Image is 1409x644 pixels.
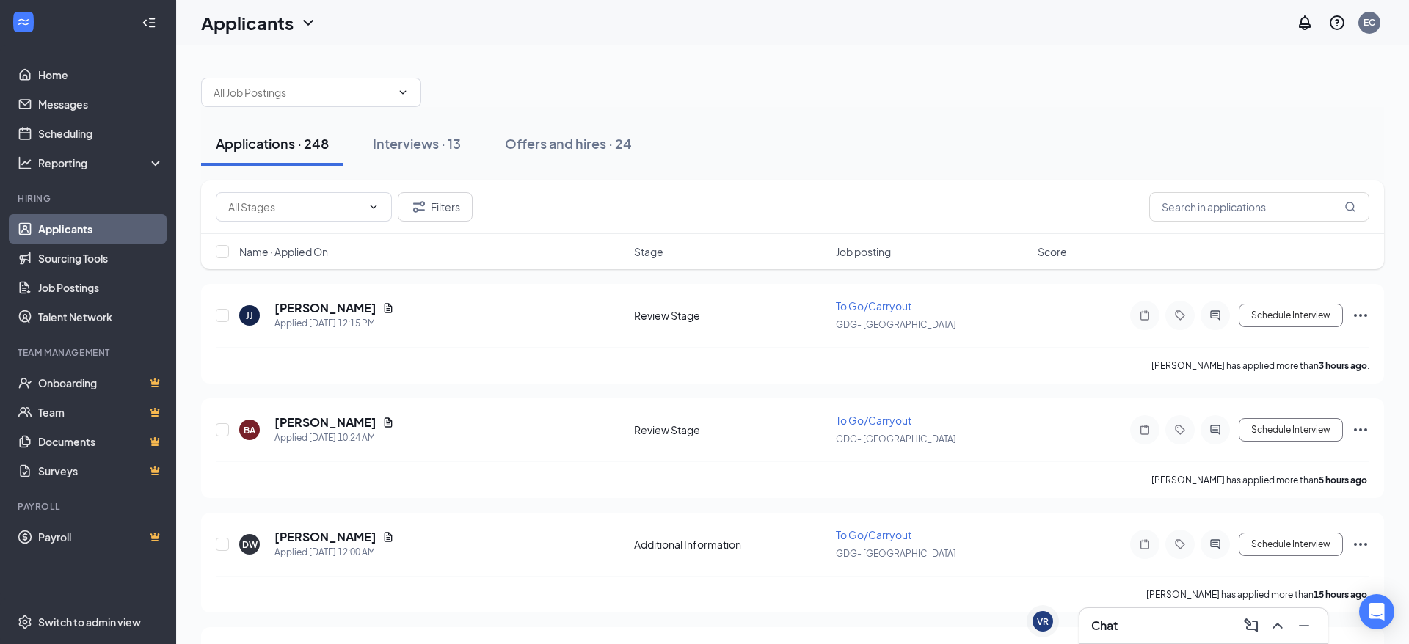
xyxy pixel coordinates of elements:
p: [PERSON_NAME] has applied more than . [1151,474,1369,486]
a: Job Postings [38,273,164,302]
h5: [PERSON_NAME] [274,529,376,545]
svg: ActiveChat [1206,310,1224,321]
span: Score [1038,244,1067,259]
svg: Ellipses [1352,421,1369,439]
div: Review Stage [634,308,827,323]
svg: Tag [1171,538,1189,550]
svg: MagnifyingGlass [1344,201,1356,213]
b: 3 hours ago [1319,360,1367,371]
div: Reporting [38,155,164,170]
div: Applications · 248 [216,134,329,153]
h3: Chat [1091,618,1118,634]
b: 5 hours ago [1319,475,1367,486]
button: Schedule Interview [1239,418,1343,442]
div: Additional Information [634,537,827,552]
div: Payroll [18,500,161,513]
svg: ActiveChat [1206,538,1224,550]
span: To Go/Carryout [836,528,911,541]
h1: Applicants [201,10,294,35]
button: ChevronUp [1266,614,1289,637]
svg: Note [1136,310,1154,321]
svg: ComposeMessage [1242,617,1260,634]
div: Interviews · 13 [373,134,461,153]
a: Messages [38,89,164,119]
div: VR [1037,615,1049,628]
div: Applied [DATE] 12:00 AM [274,545,394,560]
svg: Document [382,417,394,428]
a: Sourcing Tools [38,244,164,273]
svg: ActiveChat [1206,424,1224,436]
div: Applied [DATE] 12:15 PM [274,316,394,331]
span: Job posting [836,244,891,259]
svg: Note [1136,424,1154,436]
svg: Filter [410,198,428,216]
input: Search in applications [1149,192,1369,222]
svg: Minimize [1295,617,1313,634]
h5: [PERSON_NAME] [274,300,376,316]
svg: Document [382,531,394,543]
button: Schedule Interview [1239,304,1343,327]
svg: WorkstreamLogo [16,15,31,29]
svg: Ellipses [1352,307,1369,324]
a: TeamCrown [38,398,164,427]
svg: QuestionInfo [1328,14,1346,32]
a: Talent Network [38,302,164,332]
div: Applied [DATE] 10:24 AM [274,431,394,445]
svg: ChevronUp [1269,617,1286,634]
svg: Collapse [142,15,156,30]
svg: ChevronDown [397,87,409,98]
div: JJ [246,310,253,322]
svg: Ellipses [1352,535,1369,553]
a: Scheduling [38,119,164,148]
a: PayrollCrown [38,522,164,552]
span: Stage [634,244,663,259]
svg: ChevronDown [368,201,379,213]
svg: Tag [1171,310,1189,321]
div: Switch to admin view [38,615,141,629]
span: To Go/Carryout [836,414,911,427]
p: [PERSON_NAME] has applied more than . [1151,359,1369,372]
p: [PERSON_NAME] has applied more than . [1146,588,1369,601]
div: Hiring [18,192,161,205]
div: EC [1364,16,1375,29]
a: Home [38,60,164,89]
input: All Stages [228,199,362,215]
input: All Job Postings [214,84,391,100]
a: DocumentsCrown [38,427,164,456]
span: GDG- [GEOGRAPHIC_DATA] [836,319,956,330]
svg: Note [1136,538,1154,550]
div: Review Stage [634,422,827,437]
b: 15 hours ago [1314,589,1367,600]
svg: Settings [18,615,32,629]
a: Applicants [38,214,164,244]
span: GDG- [GEOGRAPHIC_DATA] [836,548,956,559]
div: BA [244,424,255,436]
svg: Document [382,302,394,314]
button: Filter Filters [398,192,473,222]
button: Minimize [1292,614,1316,637]
a: OnboardingCrown [38,368,164,398]
svg: ChevronDown [299,14,317,32]
div: Offers and hires · 24 [505,134,632,153]
div: Open Intercom Messenger [1359,594,1394,629]
div: DW [242,538,258,551]
button: ComposeMessage [1239,614,1263,637]
svg: Analysis [18,155,32,170]
h5: [PERSON_NAME] [274,414,376,431]
div: Team Management [18,346,161,359]
svg: Tag [1171,424,1189,436]
svg: Notifications [1296,14,1314,32]
span: Name · Applied On [239,244,328,259]
a: SurveysCrown [38,456,164,486]
span: GDG- [GEOGRAPHIC_DATA] [836,433,956,444]
button: Schedule Interview [1239,533,1343,556]
span: To Go/Carryout [836,299,911,312]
